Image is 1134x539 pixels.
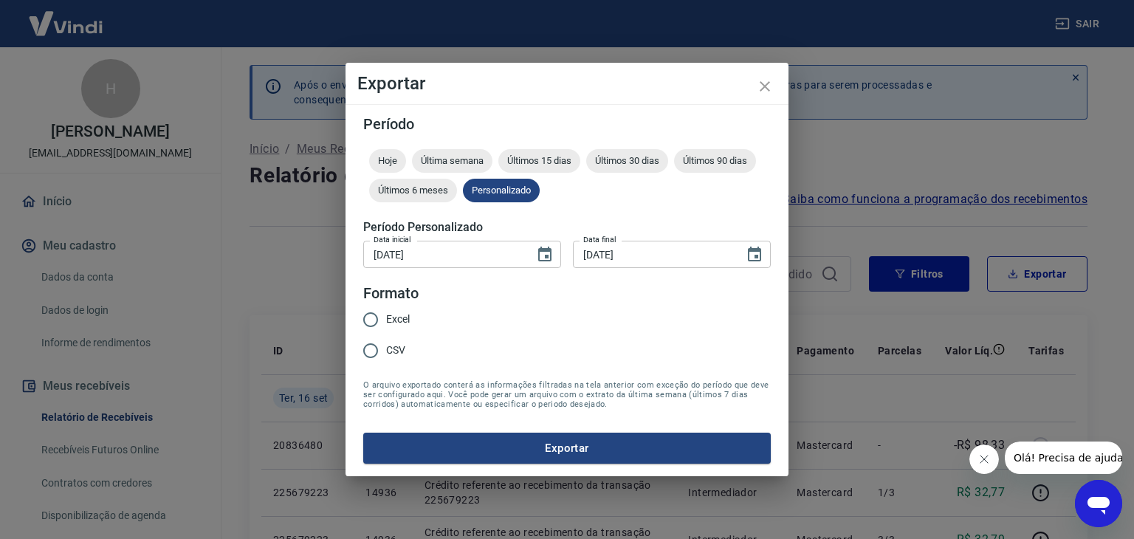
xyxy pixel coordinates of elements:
span: Últimos 30 dias [586,155,668,166]
input: DD/MM/YYYY [573,241,734,268]
iframe: Botão para abrir a janela de mensagens [1075,480,1122,527]
button: close [747,69,783,104]
button: Choose date, selected date is 1 de set de 2025 [530,240,560,269]
div: Hoje [369,149,406,173]
div: Últimos 90 dias [674,149,756,173]
div: Últimos 6 meses [369,179,457,202]
span: Olá! Precisa de ajuda? [9,10,124,22]
span: Última semana [412,155,492,166]
div: Última semana [412,149,492,173]
h4: Exportar [357,75,777,92]
iframe: Fechar mensagem [969,444,999,474]
label: Data final [583,234,616,245]
button: Choose date, selected date is 30 de set de 2025 [740,240,769,269]
h5: Período [363,117,771,131]
legend: Formato [363,283,419,304]
h5: Período Personalizado [363,220,771,235]
div: Últimos 30 dias [586,149,668,173]
span: Excel [386,312,410,327]
span: Últimos 15 dias [498,155,580,166]
input: DD/MM/YYYY [363,241,524,268]
span: Últimos 6 meses [369,185,457,196]
button: Exportar [363,433,771,464]
span: CSV [386,343,405,358]
span: Hoje [369,155,406,166]
span: O arquivo exportado conterá as informações filtradas na tela anterior com exceção do período que ... [363,380,771,409]
span: Últimos 90 dias [674,155,756,166]
div: Personalizado [463,179,540,202]
iframe: Mensagem da empresa [1005,442,1122,474]
span: Personalizado [463,185,540,196]
label: Data inicial [374,234,411,245]
div: Últimos 15 dias [498,149,580,173]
